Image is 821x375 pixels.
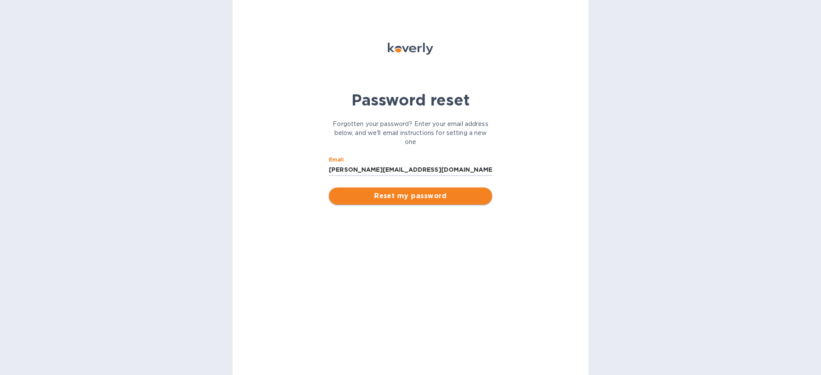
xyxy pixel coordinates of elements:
button: Reset my password [329,187,492,205]
b: Password reset [351,91,470,109]
input: Email [329,164,492,176]
label: Email [329,157,344,162]
p: Forgotten your password? Enter your email address below, and we'll email instructions for setting... [329,120,492,146]
img: Koverly [388,43,433,55]
span: Reset my password [336,191,485,201]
